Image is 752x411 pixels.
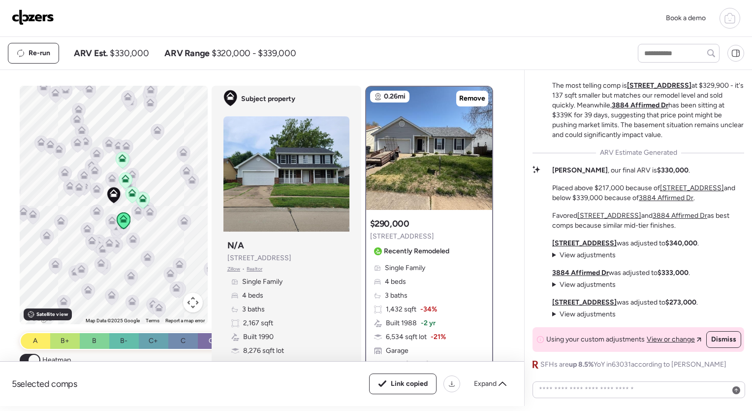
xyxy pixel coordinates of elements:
[560,280,616,289] span: View adjustments
[385,263,425,273] span: Single Family
[711,335,736,344] span: Dismiss
[552,211,744,231] p: Favored and as best comps because similar mid-tier finishes.
[552,166,608,174] strong: [PERSON_NAME]
[92,336,96,346] span: B
[420,305,437,314] span: -34%
[421,318,436,328] span: -2 yr
[384,246,449,256] span: Recently Remodeled
[474,379,497,389] span: Expand
[658,269,689,277] strong: $333,000
[657,166,689,174] strong: $330,000
[247,265,262,273] span: Realtor
[370,232,434,241] span: [STREET_ADDRESS]
[242,277,282,287] span: Single Family
[552,250,616,260] summary: View adjustments
[227,253,291,263] span: [STREET_ADDRESS]
[666,14,706,22] span: Book a demo
[552,239,699,248] p: was adjusted to .
[227,240,244,251] h3: N/A
[552,298,698,308] p: was adjusted to .
[560,310,616,318] span: View adjustments
[36,310,68,318] span: Satellite view
[552,309,616,319] summary: View adjustments
[12,378,77,390] span: 5 selected comps
[577,211,641,220] a: [STREET_ADDRESS]
[227,265,241,273] span: Zillow
[370,218,409,230] h3: $290,000
[552,298,617,307] a: [STREET_ADDRESS]
[569,360,594,369] span: up 8.5%
[243,360,266,370] span: Garage
[12,9,54,25] img: Logo
[385,277,406,287] span: 4 beds
[146,318,159,323] a: Terms (opens in new tab)
[552,166,690,175] p: , our final ARV is .
[22,311,55,324] a: Open this area in Google Maps (opens a new window)
[181,336,186,346] span: C
[241,94,295,104] span: Subject property
[552,280,616,290] summary: View adjustments
[74,47,108,59] span: ARV Est.
[459,94,485,103] span: Remove
[22,311,55,324] img: Google
[552,81,744,140] p: The most telling comp is at $329,900 - it's 137 sqft smaller but matches our remodel level and so...
[165,318,205,323] a: Report a map error
[665,298,696,307] strong: $273,000
[653,211,707,220] a: 3884 Affirmed Dr
[209,336,217,346] span: C-
[86,318,140,323] span: Map Data ©2025 Google
[120,336,127,346] span: B-
[647,335,695,344] span: View or change
[33,336,37,346] span: A
[385,291,407,301] span: 3 baths
[600,148,677,158] span: ARV Estimate Generated
[386,318,417,328] span: Built 1988
[639,194,693,202] a: 3884 Affirmed Dr
[660,184,724,192] a: [STREET_ADDRESS]
[242,291,263,301] span: 4 beds
[552,269,609,277] a: 3884 Affirmed Dr
[149,336,158,346] span: C+
[552,183,744,203] p: Placed above $217,000 because of and below $339,000 because of .
[552,268,690,278] p: was adjusted to .
[386,332,427,342] span: 6,534 sqft lot
[665,239,697,247] strong: $340,000
[29,48,50,58] span: Re-run
[552,239,617,247] a: [STREET_ADDRESS]
[386,346,408,356] span: Garage
[242,305,265,314] span: 3 baths
[647,335,701,344] a: View or change
[560,251,616,259] span: View adjustments
[110,47,149,59] span: $330,000
[612,101,668,109] a: 3884 Affirmed Dr
[546,335,645,344] span: Using your custom adjustments
[431,332,446,342] span: -21%
[212,47,296,59] span: $320,000 - $339,000
[386,305,416,314] span: 1,432 sqft
[243,332,274,342] span: Built 1990
[540,360,726,370] span: SFHs are YoY in 63031 according to [PERSON_NAME]
[627,81,691,90] a: [STREET_ADDRESS]
[164,47,210,59] span: ARV Range
[391,379,428,389] span: Link copied
[242,265,245,273] span: •
[61,336,69,346] span: B+
[42,355,71,365] span: Heatmap
[183,293,203,312] button: Map camera controls
[384,92,406,102] span: 0.26mi
[405,360,429,369] span: [DATE]
[243,346,284,356] span: 8,276 sqft lot
[386,360,429,370] span: Listed
[243,318,273,328] span: 2,167 sqft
